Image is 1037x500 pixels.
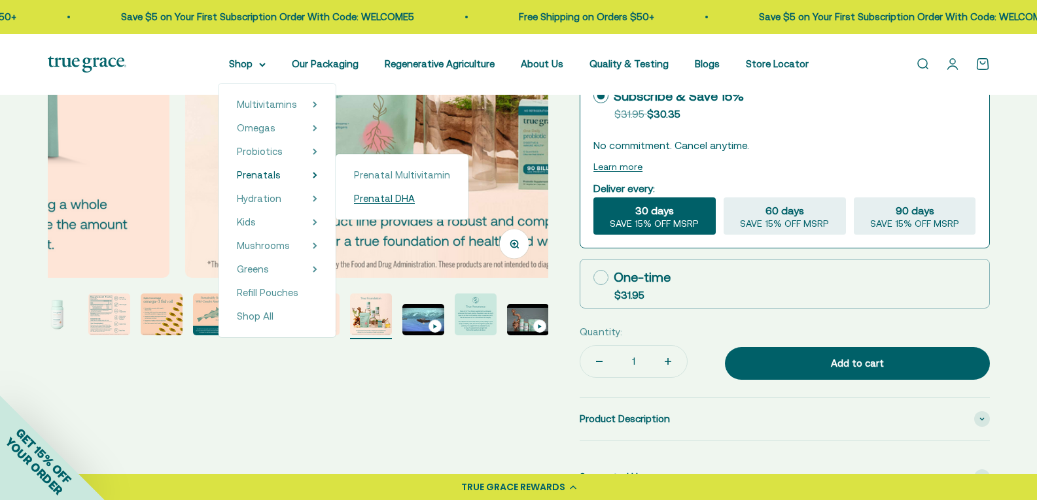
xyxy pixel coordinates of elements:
[237,122,275,133] span: Omegas
[237,167,281,183] a: Prenatals
[13,425,74,486] span: GET 15% OFF
[507,304,549,339] button: Go to item 12
[237,146,283,157] span: Probiotics
[141,293,183,335] img: - Sustainably sourced, wild-caught Alaskan fish - Provides 1400 mg of the essential fatty Acids E...
[237,214,256,230] a: Kids
[751,356,963,371] div: Add to cart
[292,58,359,69] a: Our Packaging
[88,293,130,335] img: We source our fish oil from Alaskan Pollock that have been freshly caught for human consumption i...
[580,398,989,440] summary: Product Description
[455,293,497,335] img: Every lot of True Grace supplements undergoes extensive third-party testing. Regulation says we d...
[725,347,989,380] button: Add to cart
[193,293,235,339] button: Go to item 6
[580,324,622,340] label: Quantity:
[385,58,495,69] a: Regenerative Agriculture
[237,238,317,254] summary: Mushrooms
[237,216,256,227] span: Kids
[354,193,415,204] span: Prenatal DHA
[237,214,317,230] summary: Kids
[237,191,281,207] a: Hydration
[237,263,269,275] span: Greens
[237,310,273,322] span: Shop All
[237,167,317,183] summary: Prenatals
[402,304,444,339] button: Go to item 10
[237,97,317,112] summary: Multivitamins
[229,56,266,72] summary: Shop
[237,97,297,112] a: Multivitamins
[354,169,450,180] span: Prenatal Multivitamin
[237,287,298,298] span: Refill Pouches
[237,169,281,180] span: Prenatals
[237,99,297,110] span: Multivitamins
[354,191,450,207] a: Prenatal DHA
[237,285,317,301] a: Refill Pouches
[580,411,670,427] span: Product Description
[580,456,989,498] summary: Suggested Use
[461,480,565,494] div: TRUE GRACE REWARDS
[580,346,618,377] button: Decrease quantity
[354,167,450,183] a: Prenatal Multivitamin
[237,120,317,136] summary: Omegas
[36,293,78,335] img: Omega-3 Fish Oil
[237,193,281,204] span: Hydration
[649,346,687,377] button: Increase quantity
[521,58,563,69] a: About Us
[237,238,290,254] a: Mushrooms
[455,293,497,339] button: Go to item 11
[350,293,392,335] img: Our full product line provides a robust and comprehensive offering for a true foundation of healt...
[589,58,669,69] a: Quality & Testing
[746,58,809,69] a: Store Locator
[237,120,275,136] a: Omegas
[3,435,65,497] span: YOUR ORDER
[237,261,317,277] summary: Greens
[237,144,317,159] summary: Probiotics
[88,293,130,339] button: Go to item 4
[202,9,495,25] p: Save $5 on Your First Subscription Order With Code: WELCOME5
[193,293,235,335] img: Our fish oil is traceable back to the specific fishery it came form, so you can check that it mee...
[237,308,317,324] a: Shop All
[237,261,269,277] a: Greens
[580,469,648,485] span: Suggested Use
[695,58,720,69] a: Blogs
[599,11,735,22] a: Free Shipping on Orders $50+
[350,293,392,339] button: Go to item 9
[237,191,317,207] summary: Hydration
[36,293,78,339] button: Go to item 3
[237,240,290,251] span: Mushrooms
[141,293,183,339] button: Go to item 5
[237,144,283,159] a: Probiotics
